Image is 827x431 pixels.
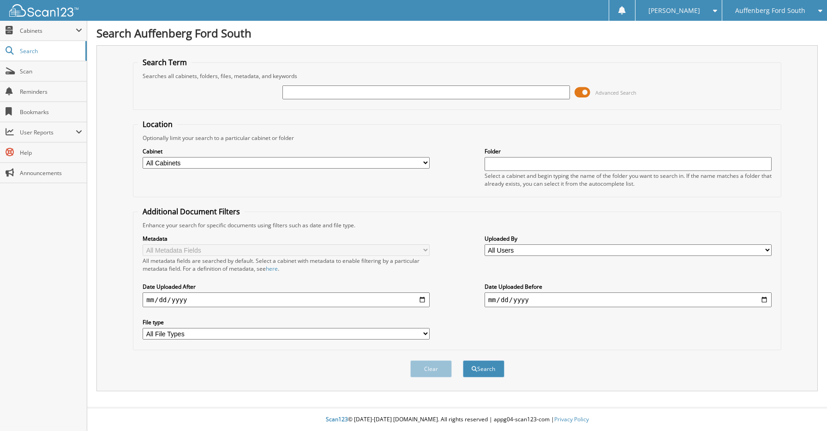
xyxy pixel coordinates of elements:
[735,8,805,13] span: Auffenberg Ford South
[20,47,81,55] span: Search
[648,8,700,13] span: [PERSON_NAME]
[138,206,245,217] legend: Additional Document Filters
[138,134,776,142] div: Optionally limit your search to a particular cabinet or folder
[143,318,430,326] label: File type
[410,360,452,377] button: Clear
[143,257,430,273] div: All metadata fields are searched by default. Select a cabinet with metadata to enable filtering b...
[485,147,772,155] label: Folder
[87,408,827,431] div: © [DATE]-[DATE] [DOMAIN_NAME]. All rights reserved | appg04-scan123-com |
[138,72,776,80] div: Searches all cabinets, folders, files, metadata, and keywords
[20,128,76,136] span: User Reports
[485,235,772,243] label: Uploaded By
[9,4,78,17] img: scan123-logo-white.svg
[138,221,776,229] div: Enhance your search for specific documents using filters such as date and file type.
[326,415,348,423] span: Scan123
[266,265,278,273] a: here
[485,283,772,291] label: Date Uploaded Before
[138,57,192,67] legend: Search Term
[485,172,772,188] div: Select a cabinet and begin typing the name of the folder you want to search in. If the name match...
[143,147,430,155] label: Cabinet
[138,119,177,129] legend: Location
[96,25,818,41] h1: Search Auffenberg Ford South
[485,292,772,307] input: end
[595,89,636,96] span: Advanced Search
[143,283,430,291] label: Date Uploaded After
[20,169,82,177] span: Announcements
[554,415,589,423] a: Privacy Policy
[143,235,430,243] label: Metadata
[20,108,82,116] span: Bookmarks
[463,360,504,377] button: Search
[20,67,82,75] span: Scan
[20,149,82,157] span: Help
[20,88,82,96] span: Reminders
[20,27,76,35] span: Cabinets
[143,292,430,307] input: start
